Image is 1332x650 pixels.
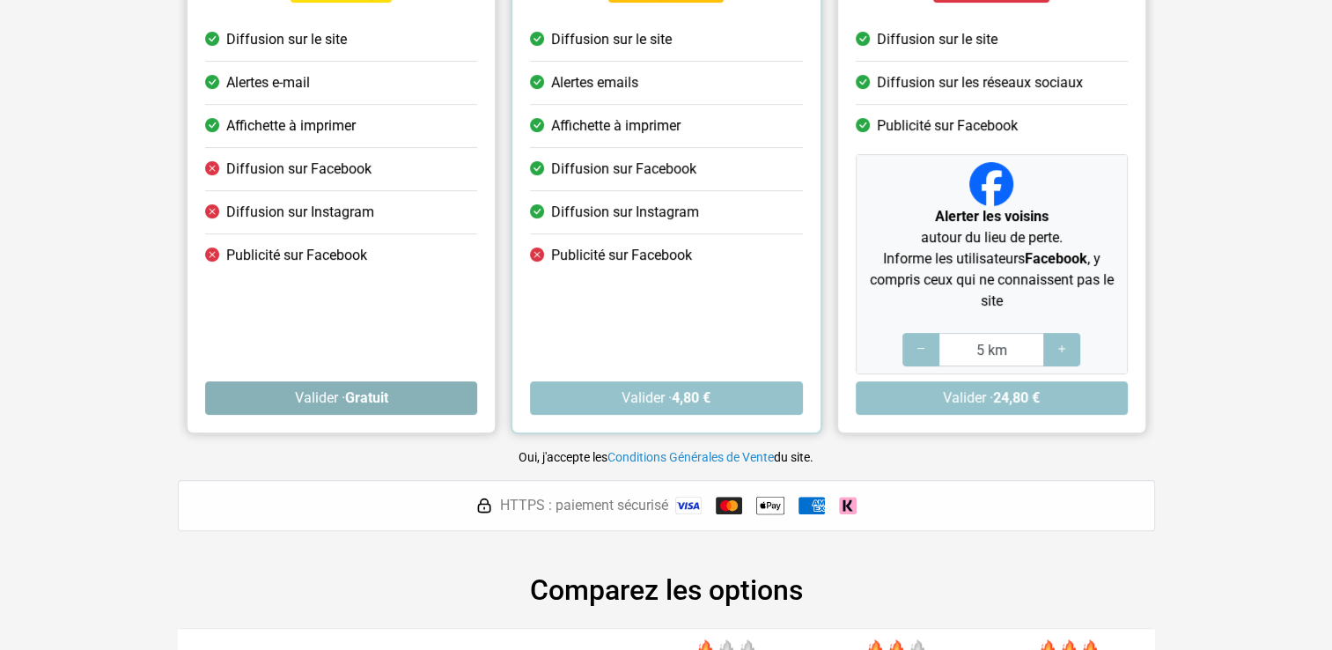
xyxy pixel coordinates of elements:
span: HTTPS : paiement sécurisé [500,495,668,516]
img: Apple Pay [756,491,784,520]
span: Diffusion sur le site [876,29,997,50]
button: Valider ·4,80 € [530,381,802,415]
img: Mastercard [716,497,742,514]
strong: Gratuit [344,389,387,406]
span: Affichette à imprimer [226,115,356,137]
h2: Comparez les options [178,573,1155,607]
strong: Facebook [1024,250,1086,267]
strong: 24,80 € [993,389,1040,406]
button: Valider ·Gratuit [205,381,477,415]
span: Publicité sur Facebook [551,245,692,266]
span: Diffusion sur Instagram [226,202,374,223]
strong: Alerter les voisins [934,208,1048,225]
p: autour du lieu de perte. [863,206,1119,248]
span: Diffusion sur Facebook [551,159,696,180]
img: Visa [675,497,702,514]
img: Facebook [969,162,1013,206]
span: Publicité sur Facebook [226,245,367,266]
strong: 4,80 € [672,389,710,406]
a: Conditions Générales de Vente [607,450,774,464]
span: Diffusion sur le site [226,29,347,50]
span: Affichette à imprimer [551,115,681,137]
button: Valider ·24,80 € [855,381,1127,415]
span: Alertes emails [551,72,638,93]
span: Alertes e-mail [226,72,310,93]
span: Diffusion sur Facebook [226,159,372,180]
span: Diffusion sur les réseaux sociaux [876,72,1082,93]
span: Publicité sur Facebook [876,115,1017,137]
p: Informe les utilisateurs , y compris ceux qui ne connaissent pas le site [863,248,1119,312]
span: Diffusion sur le site [551,29,672,50]
span: Diffusion sur Instagram [551,202,699,223]
img: American Express [798,497,825,514]
img: Klarna [839,497,857,514]
small: Oui, j'accepte les du site. [519,450,813,464]
img: HTTPS : paiement sécurisé [475,497,493,514]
